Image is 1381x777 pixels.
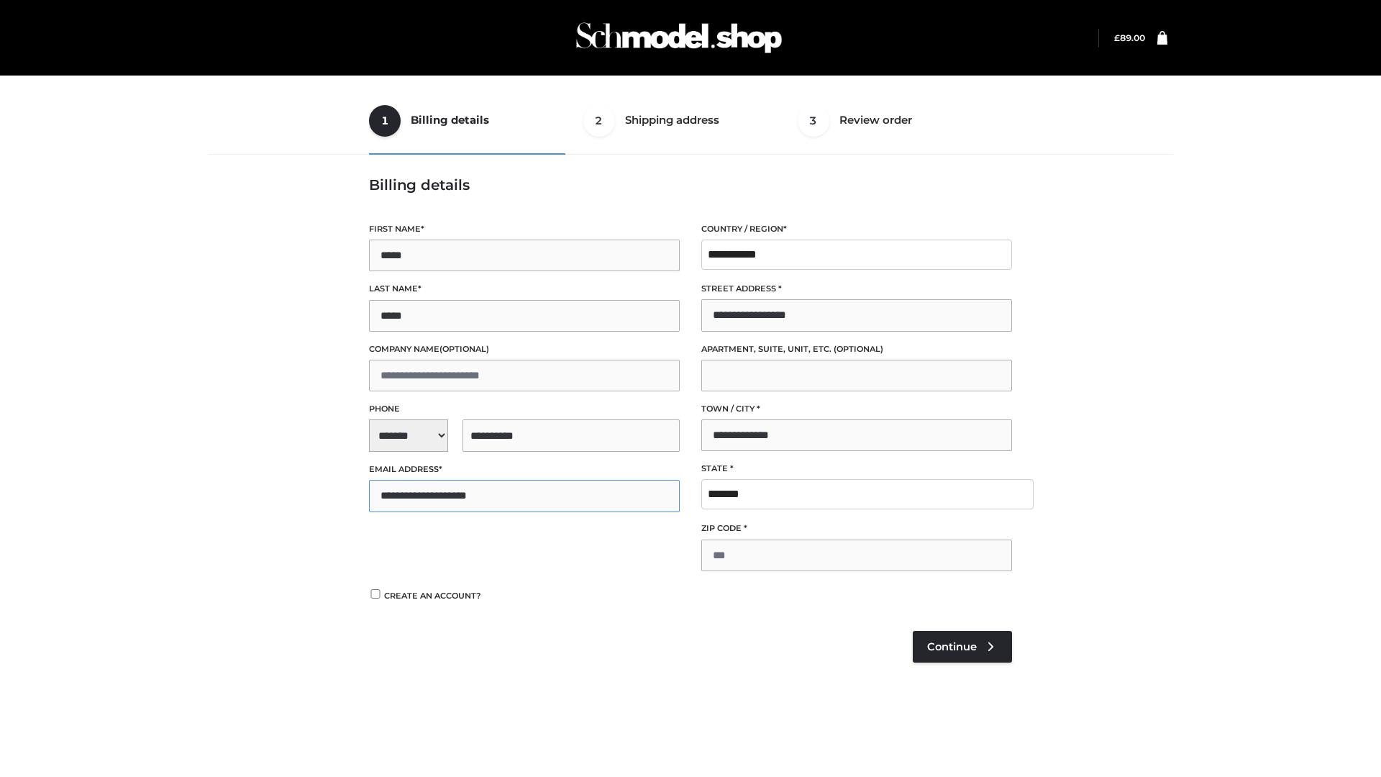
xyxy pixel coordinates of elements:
bdi: 89.00 [1114,32,1145,43]
input: Create an account? [369,589,382,599]
label: ZIP Code [701,522,1012,535]
label: Street address [701,282,1012,296]
label: First name [369,222,680,236]
label: State [701,462,1012,476]
img: Schmodel Admin 964 [571,9,787,66]
span: Create an account? [384,591,481,601]
label: Town / City [701,402,1012,416]
span: (optional) [439,344,489,354]
label: Company name [369,342,680,356]
label: Last name [369,282,680,296]
label: Apartment, suite, unit, etc. [701,342,1012,356]
label: Phone [369,402,680,416]
h3: Billing details [369,176,1012,194]
a: £89.00 [1114,32,1145,43]
label: Email address [369,463,680,476]
span: Continue [927,640,977,653]
span: £ [1114,32,1120,43]
span: (optional) [834,344,883,354]
label: Country / Region [701,222,1012,236]
a: Continue [913,631,1012,663]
